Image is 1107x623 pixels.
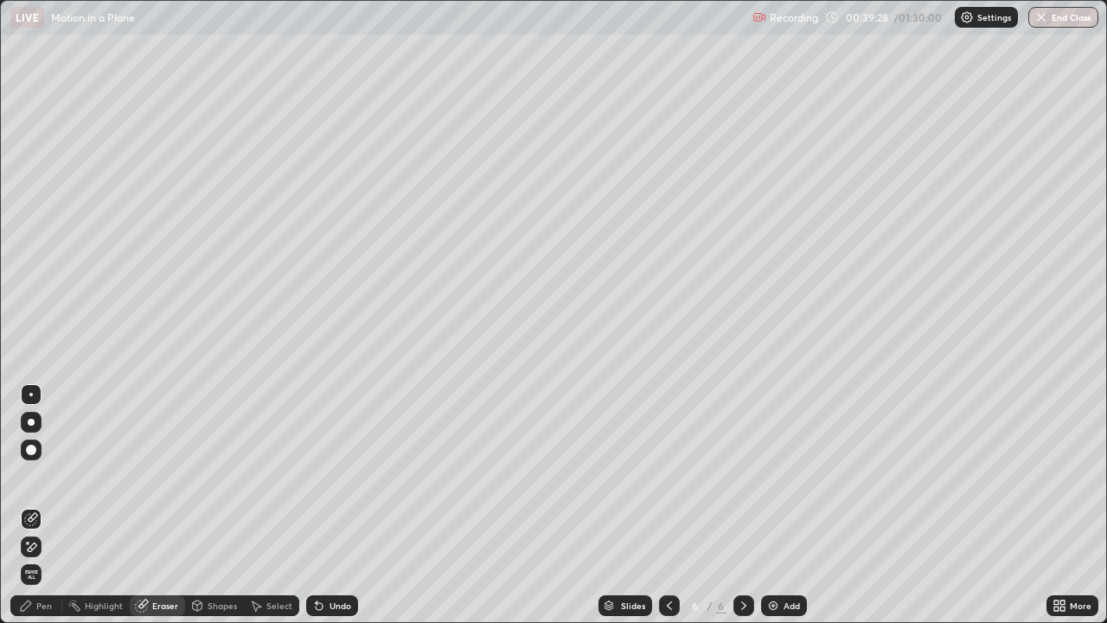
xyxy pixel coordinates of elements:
div: / [707,601,713,611]
div: Slides [621,601,645,610]
div: Eraser [152,601,178,610]
div: 6 [716,598,726,613]
p: Recording [770,11,818,24]
div: Select [266,601,292,610]
img: recording.375f2c34.svg [752,10,766,24]
div: 6 [687,601,704,611]
div: Add [784,601,800,610]
div: More [1070,601,1091,610]
img: add-slide-button [766,599,780,613]
p: Settings [977,13,1011,22]
img: end-class-cross [1034,10,1048,24]
span: Erase all [22,569,41,580]
div: Pen [36,601,52,610]
div: Highlight [85,601,123,610]
p: LIVE [16,10,39,24]
p: Motion in a Plane [51,10,135,24]
div: Shapes [208,601,237,610]
div: Undo [330,601,351,610]
button: End Class [1028,7,1098,28]
img: class-settings-icons [960,10,974,24]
